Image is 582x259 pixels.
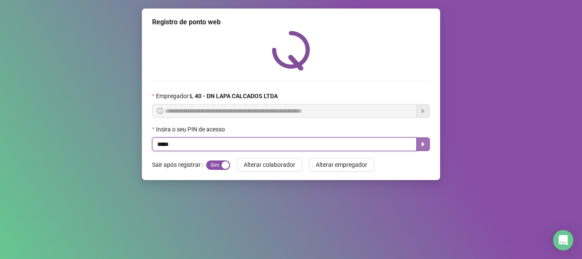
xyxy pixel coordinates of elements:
[156,91,278,101] span: Empregador :
[316,160,367,169] span: Alterar empregador
[152,158,206,172] label: Sair após registrar
[190,93,278,99] strong: L 40 - DN LAPA CALCADOS LTDA
[309,158,374,172] button: Alterar empregador
[244,160,295,169] span: Alterar colaborador
[152,125,230,134] label: Insira o seu PIN de acesso
[237,158,302,172] button: Alterar colaborador
[152,17,430,27] div: Registro de ponto web
[420,141,426,148] span: caret-right
[553,230,573,250] div: Open Intercom Messenger
[272,31,310,70] img: QRPoint
[157,108,163,114] span: info-circle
